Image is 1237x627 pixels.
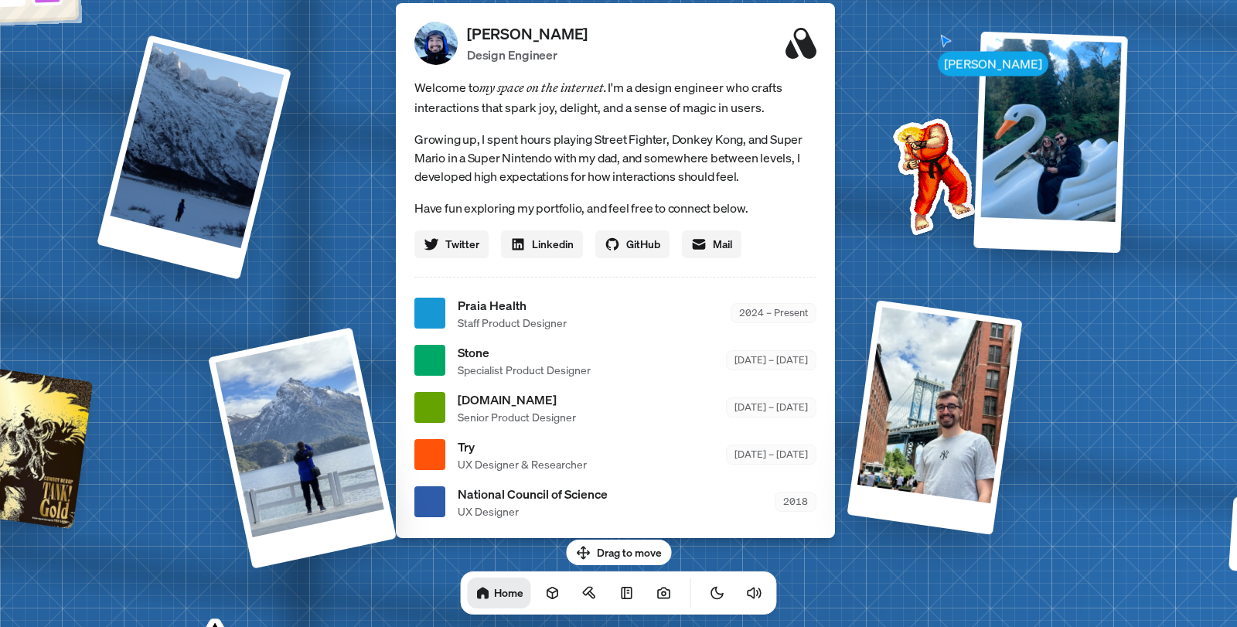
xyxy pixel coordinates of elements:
span: [DOMAIN_NAME] [458,390,576,409]
h1: Home [494,585,523,600]
button: Toggle Audio [739,578,770,608]
p: Have fun exploring my portfolio, and feel free to connect below. [414,198,816,218]
div: 2018 [775,492,816,511]
img: Profile Picture [414,22,458,65]
span: Welcome to I'm a design engineer who crafts interactions that spark joy, delight, and a sense of ... [414,77,816,118]
span: Praia Health [458,296,567,315]
a: Twitter [414,230,489,258]
a: Home [468,578,531,608]
button: Toggle Theme [702,578,733,608]
em: my space on the internet. [479,80,608,95]
span: Stone [458,343,591,362]
span: Try [458,438,587,456]
div: 2024 – Present [731,303,816,322]
span: Linkedin [532,236,574,252]
span: Specialist Product Designer [458,362,591,378]
div: [DATE] – [DATE] [726,350,816,370]
div: [DATE] – [DATE] [726,397,816,417]
a: GitHub [595,230,670,258]
p: Growing up, I spent hours playing Street Fighter, Donkey Kong, and Super Mario in a Super Nintend... [414,130,816,186]
span: Mail [713,236,732,252]
a: Mail [682,230,741,258]
span: Twitter [445,236,479,252]
a: Linkedin [501,230,583,258]
span: National Council of Science [458,485,608,503]
span: Staff Product Designer [458,315,567,331]
p: Design Engineer [467,46,588,64]
p: [PERSON_NAME] [467,22,588,46]
div: [DATE] – [DATE] [726,445,816,464]
span: UX Designer & Researcher [458,456,587,472]
span: GitHub [626,236,660,252]
span: UX Designer [458,503,608,520]
img: Profile example [853,95,1009,251]
span: Senior Product Designer [458,409,576,425]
